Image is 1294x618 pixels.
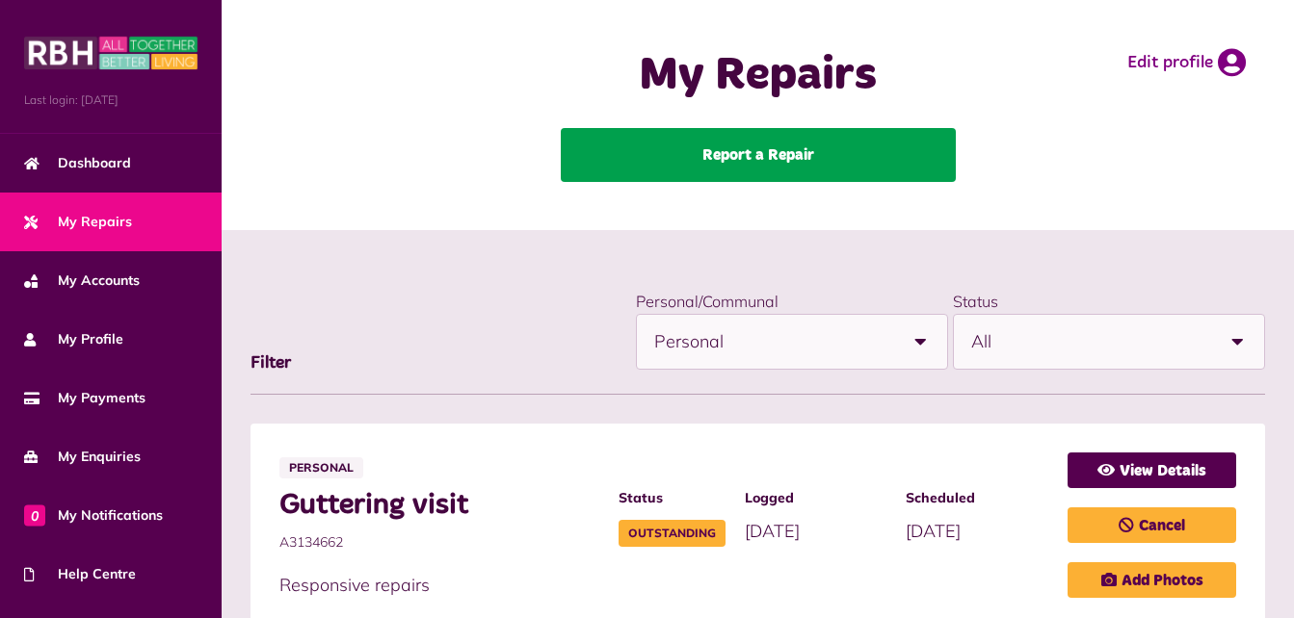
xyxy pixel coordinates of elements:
[654,315,893,369] span: Personal
[745,488,887,508] span: Logged
[24,212,132,232] span: My Repairs
[279,532,599,553] span: A3134662
[24,34,198,72] img: MyRBH
[24,329,123,349] span: My Profile
[24,270,140,291] span: My Accounts
[1068,507,1236,543] a: Cancel
[279,457,363,478] span: Personal
[24,388,145,408] span: My Payments
[906,488,1048,508] span: Scheduled
[24,564,136,584] span: Help Centre
[619,520,726,547] span: Outstanding
[561,128,956,182] a: Report a Repair
[745,520,800,542] span: [DATE]
[279,488,599,523] span: Guttering visit
[24,505,163,526] span: My Notifications
[1068,452,1236,488] a: View Details
[24,153,131,173] span: Dashboard
[636,292,779,311] label: Personal/Communal
[906,520,961,542] span: [DATE]
[279,572,1048,598] p: Responsive repairs
[251,354,291,372] span: Filter
[953,292,998,311] label: Status
[1068,562,1236,598] a: Add Photos
[971,315,1210,369] span: All
[509,48,1007,104] h1: My Repairs
[24,447,141,467] span: My Enquiries
[24,504,45,526] span: 0
[24,91,198,109] span: Last login: [DATE]
[1127,48,1246,77] a: Edit profile
[619,488,726,508] span: Status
